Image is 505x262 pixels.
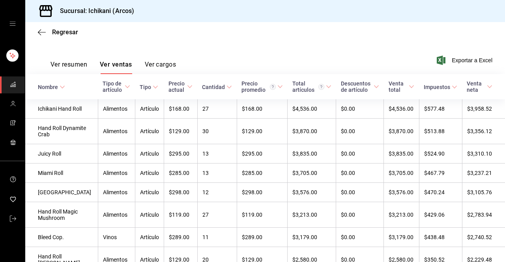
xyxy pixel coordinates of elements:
td: $3,105.76 [462,183,505,202]
td: $0.00 [336,119,384,144]
td: 13 [197,144,237,164]
span: Venta total [389,80,414,93]
span: Tipo de artículo [103,80,130,93]
button: Ver cargos [145,61,176,74]
td: $3,213.00 [288,202,336,228]
td: $3,179.00 [384,228,419,247]
td: Vinos [98,228,135,247]
td: Miami Roll [25,164,98,183]
td: $285.00 [237,164,287,183]
td: Bleed Cop. [25,228,98,247]
td: $0.00 [336,228,384,247]
td: $3,835.00 [288,144,336,164]
td: $0.00 [336,183,384,202]
td: 13 [197,164,237,183]
span: Regresar [52,28,78,36]
td: $0.00 [336,202,384,228]
td: $3,705.00 [384,164,419,183]
td: Juicy Roll [25,144,98,164]
td: $168.00 [237,99,287,119]
td: 27 [197,202,237,228]
td: $2,783.94 [462,202,505,228]
div: Descuentos de artículo [341,80,372,93]
td: $3,576.00 [288,183,336,202]
td: $524.90 [419,144,462,164]
td: $2,740.52 [462,228,505,247]
td: $3,835.00 [384,144,419,164]
td: $3,179.00 [288,228,336,247]
td: Artículo [135,99,164,119]
span: Cantidad [202,84,232,90]
td: Alimentos [98,183,135,202]
td: Hand Roll Dynamite Crab [25,119,98,144]
button: Exportar a Excel [438,56,492,65]
td: $289.00 [237,228,287,247]
td: 27 [197,99,237,119]
button: Ver ventas [100,61,132,74]
td: Alimentos [98,164,135,183]
td: $168.00 [164,99,197,119]
td: $513.88 [419,119,462,144]
svg: Precio promedio = Total artículos / cantidad [270,84,276,90]
td: Alimentos [98,144,135,164]
td: 11 [197,228,237,247]
td: Artículo [135,144,164,164]
td: Artículo [135,164,164,183]
span: Precio actual [168,80,193,93]
td: Artículo [135,228,164,247]
td: $3,870.00 [288,119,336,144]
td: $3,705.00 [288,164,336,183]
td: $295.00 [237,144,287,164]
td: $3,213.00 [384,202,419,228]
td: $129.00 [164,119,197,144]
td: $119.00 [237,202,287,228]
span: Tipo [140,84,158,90]
td: Artículo [135,183,164,202]
span: Venta neta [467,80,492,93]
td: 30 [197,119,237,144]
div: Impuestos [424,84,450,90]
div: Tipo [140,84,151,90]
td: $0.00 [336,164,384,183]
td: $298.00 [237,183,287,202]
td: $129.00 [237,119,287,144]
td: $289.00 [164,228,197,247]
td: $0.00 [336,99,384,119]
button: Regresar [38,28,78,36]
td: $4,536.00 [288,99,336,119]
button: open drawer [9,20,16,27]
div: Precio actual [168,80,185,93]
td: $467.79 [419,164,462,183]
h3: Sucursal: Ichikani (Arcos) [54,6,134,16]
div: Venta neta [467,80,485,93]
td: $119.00 [164,202,197,228]
td: $438.48 [419,228,462,247]
td: [GEOGRAPHIC_DATA] [25,183,98,202]
td: 12 [197,183,237,202]
div: Precio promedio [241,80,275,93]
td: $577.48 [419,99,462,119]
td: $470.24 [419,183,462,202]
td: $3,576.00 [384,183,419,202]
div: Nombre [38,84,58,90]
td: Hand Roll Magic Mushroom [25,202,98,228]
td: $3,870.00 [384,119,419,144]
td: $3,237.21 [462,164,505,183]
button: Ver resumen [50,61,87,74]
div: Tipo de artículo [103,80,123,93]
div: Venta total [389,80,407,93]
svg: El total artículos considera cambios de precios en los artículos así como costos adicionales por ... [318,84,324,90]
td: $3,958.52 [462,99,505,119]
span: Precio promedio [241,80,282,93]
span: Impuestos [424,84,457,90]
td: Artículo [135,119,164,144]
td: $295.00 [164,144,197,164]
td: $4,536.00 [384,99,419,119]
td: $3,356.12 [462,119,505,144]
td: Ichikani Hand Roll [25,99,98,119]
div: navigation tabs [50,61,176,74]
td: Alimentos [98,202,135,228]
td: Artículo [135,202,164,228]
div: Cantidad [202,84,225,90]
